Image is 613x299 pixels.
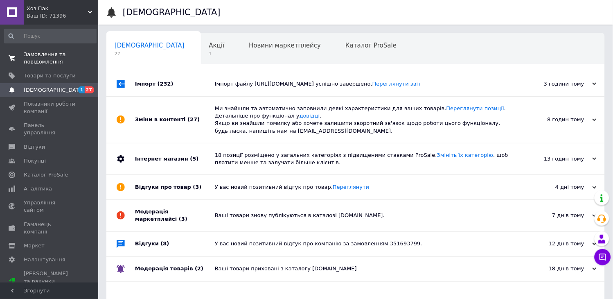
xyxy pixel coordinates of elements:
[123,7,221,17] h1: [DEMOGRAPHIC_DATA]
[215,80,515,88] div: Імпорт файлу [URL][DOMAIN_NAME] успішно завершено.
[209,51,225,57] span: 1
[515,212,597,219] div: 7 днів тому
[215,265,515,272] div: Ваші товари приховані з каталогу [DOMAIN_NAME]
[4,29,97,43] input: Пошук
[24,242,45,249] span: Маркет
[215,152,515,166] div: 18 позиції розміщено у загальних категоріях з підвищеними ставками ProSale. , щоб платити менше т...
[135,257,215,281] div: Модерація товарів
[135,200,215,231] div: Модерація маркетплейсі
[27,12,98,20] div: Ваш ID: 71396
[515,183,597,191] div: 4 дні тому
[333,184,369,190] a: Переглянути
[27,5,88,12] span: Хоз Пак
[215,212,515,219] div: Ваші товари знову публікуються в каталозі [DOMAIN_NAME].
[158,81,174,87] span: (232)
[24,221,76,236] span: Гаманець компанії
[24,171,68,179] span: Каталог ProSale
[135,97,215,143] div: Зміни в контенті
[195,265,203,272] span: (2)
[24,100,76,115] span: Показники роботи компанії
[161,240,169,247] span: (8)
[515,240,597,247] div: 12 днів тому
[135,175,215,199] div: Відгуки про товар
[24,51,76,66] span: Замовлення та повідомлення
[595,249,611,265] button: Чат з покупцем
[135,232,215,256] div: Відгуки
[115,42,185,49] span: [DEMOGRAPHIC_DATA]
[249,42,321,49] span: Новини маркетплейсу
[515,155,597,163] div: 13 годин тому
[215,240,515,247] div: У вас новий позитивний відгук про компанію за замовленням 351693799.
[24,72,76,79] span: Товари та послуги
[24,143,45,151] span: Відгуки
[515,80,597,88] div: 3 години тому
[437,152,494,158] a: Змініть їх категорію
[24,86,84,94] span: [DEMOGRAPHIC_DATA]
[190,156,198,162] span: (5)
[85,86,94,93] span: 27
[24,157,46,165] span: Покупці
[209,42,225,49] span: Акції
[215,183,515,191] div: У вас новий позитивний відгук про товар.
[78,86,85,93] span: 1
[179,216,187,222] span: (3)
[115,51,185,57] span: 27
[515,265,597,272] div: 18 днів тому
[300,113,320,119] a: довідці
[215,105,515,135] div: Ми знайшли та автоматично заповнили деякі характеристики для ваших товарів. . Детальніше про функ...
[24,256,65,263] span: Налаштування
[193,184,202,190] span: (3)
[24,199,76,214] span: Управління сайтом
[372,81,421,87] a: Переглянути звіт
[135,143,215,174] div: Інтернет магазин
[24,185,52,193] span: Аналітика
[446,105,504,111] a: Переглянути позиції
[135,72,215,96] div: Імпорт
[187,116,200,122] span: (27)
[24,122,76,136] span: Панель управління
[515,116,597,123] div: 8 годин тому
[345,42,397,49] span: Каталог ProSale
[24,270,76,292] span: [PERSON_NAME] та рахунки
